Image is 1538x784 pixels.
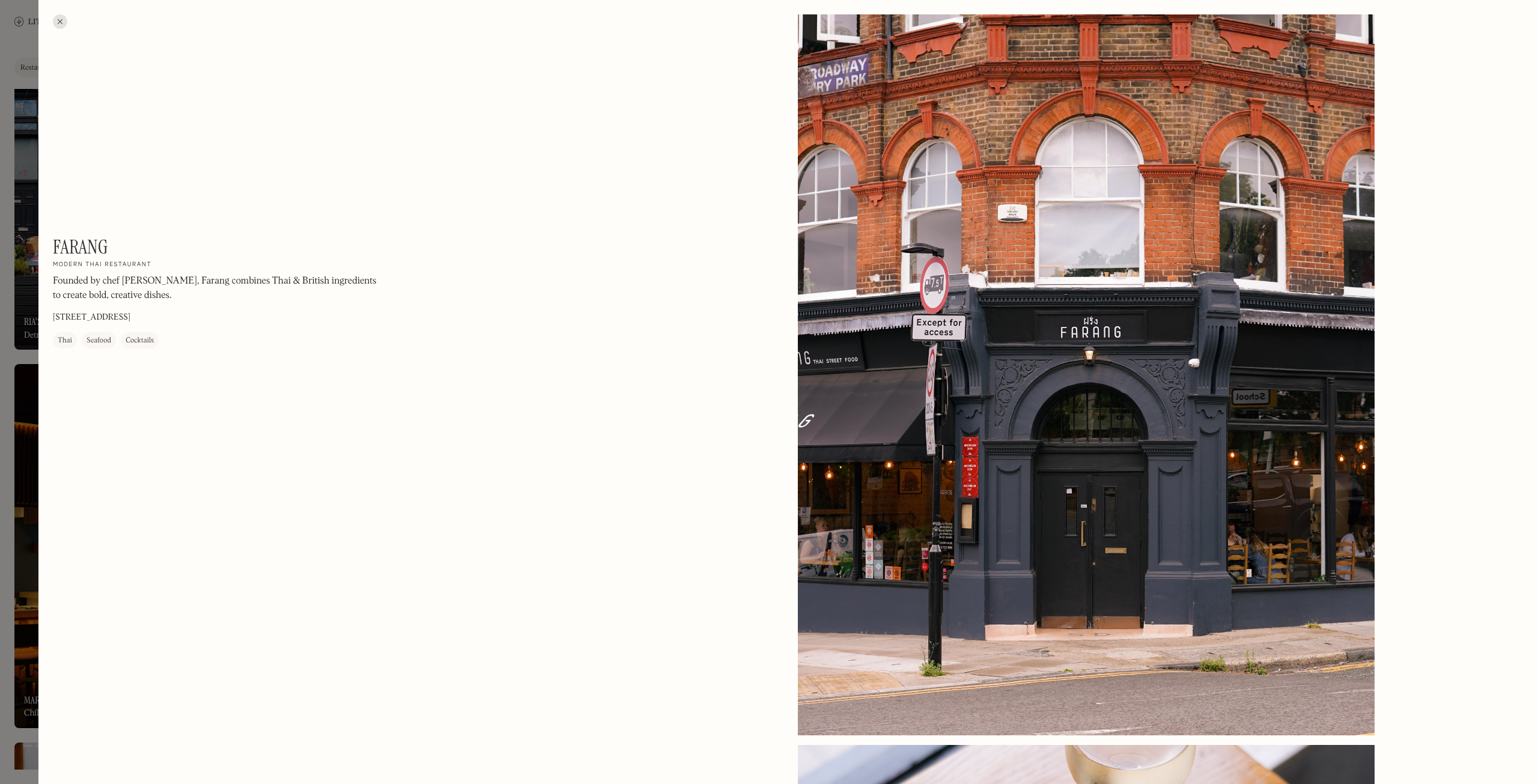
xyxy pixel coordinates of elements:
[53,311,130,324] p: [STREET_ADDRESS]
[126,335,154,347] div: Cocktails
[53,261,151,269] h2: Modern Thai restaurant
[53,236,108,258] h1: Farang
[53,274,377,303] p: Founded by chef [PERSON_NAME], Farang combines Thai & British ingredients to create bold, creativ...
[87,335,111,347] div: Seafood
[58,335,72,347] div: Thai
